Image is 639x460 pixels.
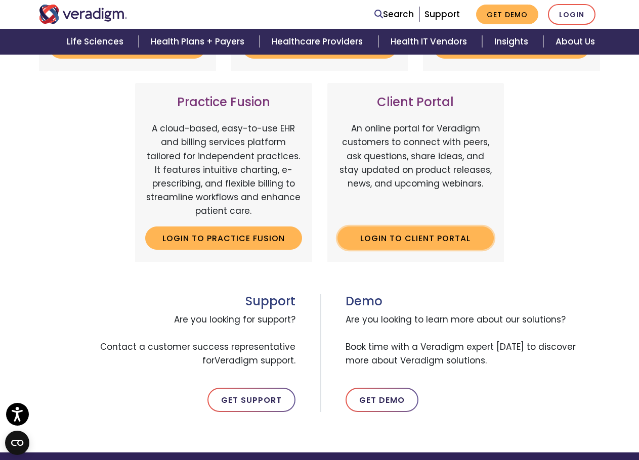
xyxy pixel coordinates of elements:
p: A cloud-based, easy-to-use EHR and billing services platform tailored for independent practices. ... [145,122,302,218]
a: Get Demo [346,388,418,412]
span: Are you looking to learn more about our solutions? Book time with a Veradigm expert [DATE] to dis... [346,309,601,372]
span: Veradigm support. [215,354,295,366]
h3: Client Portal [337,95,494,110]
a: About Us [543,29,607,55]
h3: Demo [346,294,601,309]
a: Get Demo [476,5,538,24]
a: Get Support [207,388,295,412]
a: Health IT Vendors [378,29,482,55]
iframe: Drift Chat Widget [445,387,627,448]
h3: Practice Fusion [145,95,302,110]
a: Support [424,8,460,20]
a: Healthcare Providers [260,29,378,55]
img: Veradigm logo [39,5,127,24]
p: An online portal for Veradigm customers to connect with peers, ask questions, share ideas, and st... [337,122,494,218]
a: Search [374,8,414,21]
a: Login [548,4,595,25]
a: Login to Client Portal [337,226,494,250]
h3: Support [39,294,295,309]
a: Insights [482,29,543,55]
a: Login to Practice Fusion [145,226,302,250]
a: Life Sciences [55,29,139,55]
a: Health Plans + Payers [139,29,260,55]
button: Open CMP widget [5,431,29,455]
span: Are you looking for support? Contact a customer success representative for [39,309,295,372]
